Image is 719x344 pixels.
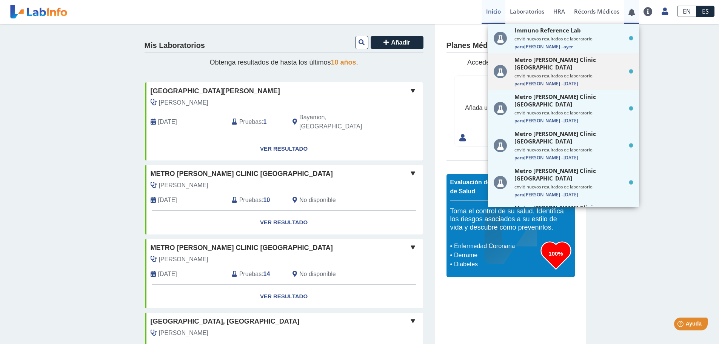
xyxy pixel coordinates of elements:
span: Metro [PERSON_NAME] Clinic [GEOGRAPHIC_DATA] [151,169,333,179]
span: [PERSON_NAME] – [514,154,633,161]
iframe: Help widget launcher [652,315,711,336]
span: [PERSON_NAME] – [514,43,633,50]
a: Ver Resultado [145,285,423,309]
span: Metro [PERSON_NAME] Clinic [GEOGRAPHIC_DATA] [514,93,627,108]
button: Añadir [371,36,423,49]
li: Enfermedad Coronaria [452,242,541,251]
small: envió nuevos resultados de laboratorio [514,73,633,79]
span: Aponte Hernandez, Alejandra [159,329,208,338]
div: : [226,196,287,205]
span: Alcantara Gonzalez, Altagracia [159,181,208,190]
span: 2024-10-11 [158,117,177,126]
span: [GEOGRAPHIC_DATA][PERSON_NAME] [151,86,280,96]
span: [PERSON_NAME] – [514,80,633,87]
span: Metro [PERSON_NAME] Clinic [GEOGRAPHIC_DATA] [514,130,627,145]
span: [DATE] [563,191,578,198]
span: [PERSON_NAME] – [514,191,633,198]
span: Rosado Rosa, Ariel [159,255,208,264]
span: Obtenga resultados de hasta los últimos . [209,59,358,66]
span: Metro [PERSON_NAME] Clinic [GEOGRAPHIC_DATA] [514,56,627,71]
span: Metro [PERSON_NAME] Clinic [GEOGRAPHIC_DATA] [514,204,627,219]
b: 14 [263,271,270,277]
h4: Mis Laboratorios [145,41,205,50]
li: Diabetes [452,260,541,269]
small: envió nuevos resultados de laboratorio [514,147,633,153]
span: [DATE] [563,80,578,87]
div: : [226,113,287,131]
span: Paris Rivera, Luis [159,98,208,107]
h4: Planes Médicos [446,41,503,50]
span: Metro [PERSON_NAME] Clinic [GEOGRAPHIC_DATA] [514,167,627,182]
span: Para [514,43,524,50]
span: [GEOGRAPHIC_DATA], [GEOGRAPHIC_DATA] [151,316,300,327]
span: Pruebas [239,196,262,205]
span: 2024-10-09 [158,196,177,205]
span: Para [514,154,524,161]
small: envió nuevos resultados de laboratorio [514,110,633,116]
span: No disponible [299,196,336,205]
span: Pruebas [239,117,262,126]
span: Metro [PERSON_NAME] Clinic [GEOGRAPHIC_DATA] [151,243,333,253]
a: ES [696,6,714,17]
span: [PERSON_NAME] – [514,117,633,124]
span: Para [514,117,524,124]
span: Para [514,80,524,87]
div: Añada una tarjeta para comenzar. [465,103,556,113]
div: : [226,270,287,279]
span: ayer [563,43,573,50]
span: Bayamon, PR [299,113,383,131]
h3: 100% [541,249,571,258]
h5: Toma el control de su salud. Identifica los riesgos asociados a su estilo de vida y descubre cómo... [450,207,571,232]
span: [DATE] [563,117,578,124]
b: 10 [263,197,270,203]
a: EN [677,6,696,17]
a: Ver Resultado [145,211,423,234]
span: Pruebas [239,270,262,279]
span: Para [514,191,524,198]
small: envió nuevos resultados de laboratorio [514,36,633,42]
small: envió nuevos resultados de laboratorio [514,184,633,190]
span: 10 años [331,59,356,66]
span: Immuno Reference Lab [514,26,581,34]
span: No disponible [299,270,336,279]
a: Ver Resultado [145,137,423,161]
span: [DATE] [563,154,578,161]
b: 1 [263,119,267,125]
li: Derrame [452,251,541,260]
span: 2024-08-06 [158,270,177,279]
span: Evaluación de Riesgos de Salud [450,179,516,194]
span: Añadir [391,39,410,46]
span: Accede y maneja sus planes [467,59,554,66]
span: HRA [553,8,565,15]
